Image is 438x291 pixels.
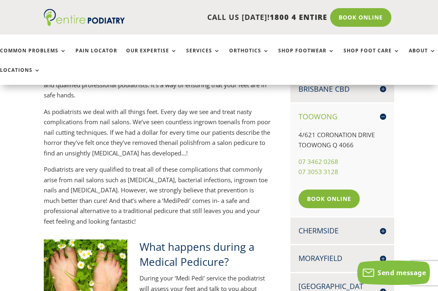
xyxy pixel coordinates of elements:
[330,8,391,27] a: Book Online
[298,130,386,157] p: 4/621 CORONATION DRIVE TOOWONG Q 4066
[125,12,327,23] p: CALL US [DATE]!
[378,268,426,277] span: Send message
[44,107,271,165] p: As podiatrists we deal with all things feet. Every day we see and treat nasty complications from ...
[344,48,400,65] a: Shop Foot Care
[75,48,117,65] a: Pain Locator
[44,19,125,28] a: Entire Podiatry
[298,226,386,236] h4: Chermside
[229,48,269,65] a: Orthotics
[357,261,430,285] button: Send message
[278,48,335,65] a: Shop Footwear
[298,253,386,263] h4: Morayfield
[298,112,386,122] h4: Toowong
[44,9,125,26] img: logo (1)
[270,12,327,22] span: 1800 4 ENTIRE
[298,190,360,208] a: Book Online
[44,164,271,226] p: Podiatrists are very qualified to treat all of these complications that commonly arise from nail ...
[298,168,338,176] a: 07 3053 3128
[186,48,220,65] a: Services
[298,84,386,94] h4: Brisbane CBD
[140,239,271,273] h2: What happens during a Medical Pedicure?
[409,48,436,65] a: About
[126,48,177,65] a: Our Expertise
[298,157,338,166] a: 07 3462 0268
[168,138,197,147] keyword: nail polish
